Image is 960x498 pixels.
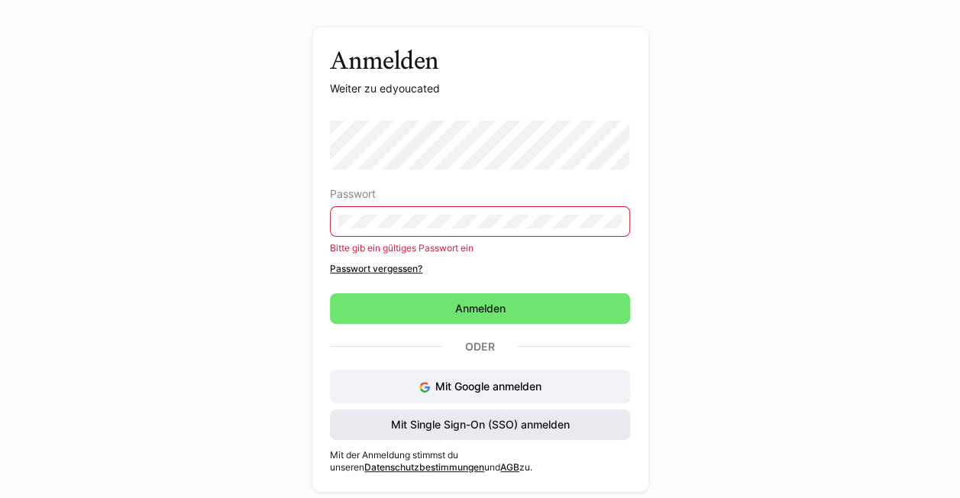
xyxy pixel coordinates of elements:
[364,461,484,473] a: Datenschutzbestimmungen
[442,336,517,357] p: Oder
[330,370,630,403] button: Mit Google anmelden
[453,301,508,316] span: Anmelden
[435,380,541,393] span: Mit Google anmelden
[389,417,572,432] span: Mit Single Sign-On (SSO) anmelden
[330,263,630,275] a: Passwort vergessen?
[330,46,630,75] h3: Anmelden
[330,409,630,440] button: Mit Single Sign-On (SSO) anmelden
[330,242,474,254] span: Bitte gib ein gültiges Passwort ein
[330,293,630,324] button: Anmelden
[330,449,630,474] p: Mit der Anmeldung stimmst du unseren und zu.
[500,461,519,473] a: AGB
[330,188,376,200] span: Passwort
[330,81,630,96] p: Weiter zu edyoucated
